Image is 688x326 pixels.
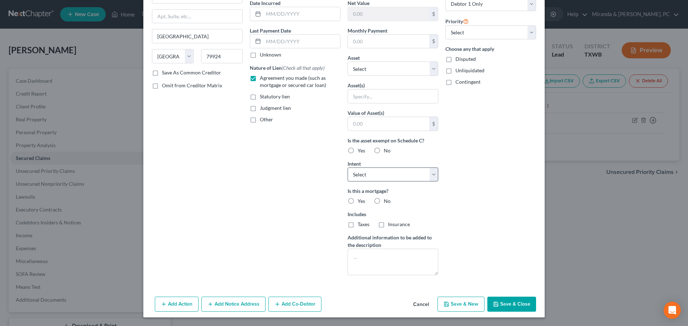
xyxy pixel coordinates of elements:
[348,82,365,89] label: Asset(s)
[348,117,429,131] input: 0.00
[282,65,325,71] span: (Check all that apply)
[260,105,291,111] span: Judgment lien
[455,79,481,85] span: Contingent
[250,27,291,34] label: Last Payment Date
[263,7,340,21] input: MM/DD/YYYY
[348,89,438,103] input: Specify...
[348,137,438,144] label: Is the asset exempt on Schedule C?
[260,51,281,58] label: Unknown
[358,147,365,154] span: Yes
[445,17,469,25] label: Priority
[201,297,266,312] button: Add Notice Address
[348,35,429,48] input: 0.00
[348,55,360,61] span: Asset
[201,49,243,63] input: Enter zip...
[260,93,290,99] span: Statutory lien
[260,116,273,122] span: Other
[429,117,438,131] div: $
[250,64,325,72] label: Nature of Lien
[348,27,387,34] label: Monthly Payment
[348,109,384,117] label: Value of Asset(s)
[162,82,222,88] span: Omit from Creditor Matrix
[162,69,221,76] label: Save As Common Creditor
[407,297,435,312] button: Cancel
[455,67,484,73] span: Unliquidated
[358,221,369,227] span: Taxes
[260,75,326,88] span: Agreement you made (such as mortgage or secured car loan)
[384,198,391,204] span: No
[263,35,340,48] input: MM/DD/YYYY
[358,198,365,204] span: Yes
[348,160,361,167] label: Intent
[455,56,476,62] span: Disputed
[348,187,438,195] label: Is this a mortgage?
[348,7,429,21] input: 0.00
[429,35,438,48] div: $
[445,45,536,53] label: Choose any that apply
[348,210,438,218] label: Includes
[429,7,438,21] div: $
[384,147,391,154] span: No
[438,297,484,312] button: Save & New
[388,221,410,227] span: Insurance
[152,29,242,43] input: Enter city...
[152,10,242,23] input: Apt, Suite, etc...
[268,297,321,312] button: Add Co-Debtor
[348,234,438,249] label: Additional information to be added to the description
[155,297,199,312] button: Add Action
[664,302,681,319] div: Open Intercom Messenger
[487,297,536,312] button: Save & Close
